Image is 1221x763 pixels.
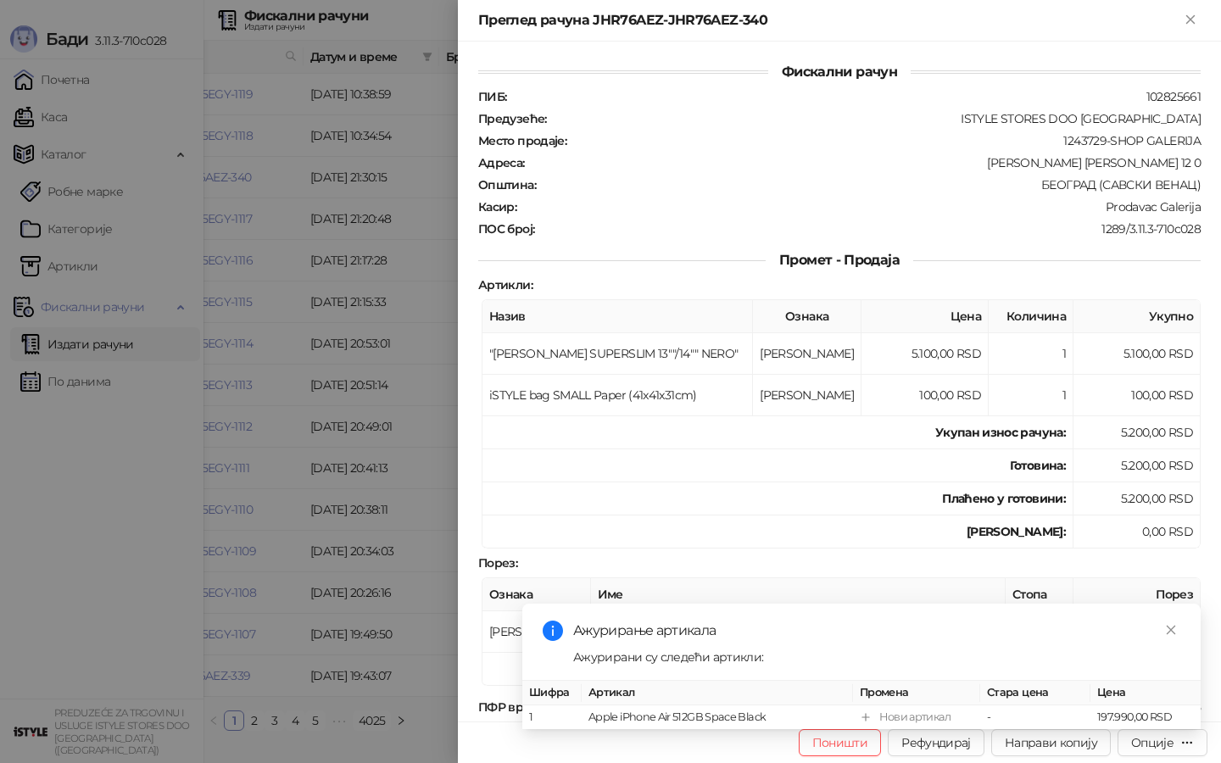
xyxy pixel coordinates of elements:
th: Стара цена [980,681,1090,705]
th: Име [591,578,1006,611]
strong: Адреса : [478,155,525,170]
div: [PERSON_NAME] [PERSON_NAME] 12 0 [527,155,1202,170]
span: close [1165,624,1177,636]
th: Цена [861,300,989,333]
strong: Предузеће : [478,111,547,126]
div: 1289/3.11.3-710c028 [536,221,1202,237]
strong: Општина : [478,177,536,192]
strong: Готовина : [1010,458,1066,473]
span: Промет - Продаја [766,252,913,268]
div: БЕОГРАД (САВСКИ ВЕНАЦ) [538,177,1202,192]
strong: ПФР време : [478,699,549,715]
td: [PERSON_NAME] [482,611,591,653]
td: 100,00 RSD [1073,375,1201,416]
td: iSTYLE bag SMALL Paper (41x41x31cm) [482,375,753,416]
div: Ажурирани су следећи артикли: [573,648,1180,666]
div: 102825661 [508,89,1202,104]
th: Стопа [1006,578,1073,611]
div: Нови артикал [879,709,951,726]
div: ISTYLE STORES DOO [GEOGRAPHIC_DATA] [549,111,1202,126]
strong: [PERSON_NAME]: [967,524,1066,539]
th: Назив [482,300,753,333]
strong: Порез : [478,555,517,571]
td: 5.100,00 RSD [1073,333,1201,375]
strong: Место продаје : [478,133,566,148]
strong: Касир : [478,199,516,214]
th: Количина [989,300,1073,333]
strong: ПОС број : [478,221,534,237]
td: - [980,705,1090,730]
th: Ознака [753,300,861,333]
td: Apple iPhone Air 512GB Space Black [582,705,853,730]
td: [PERSON_NAME] [753,375,861,416]
span: info-circle [543,621,563,641]
div: Ажурирање артикала [573,621,1180,641]
strong: Укупан износ рачуна : [935,425,1066,440]
td: 197.990,00 RSD [1090,705,1201,730]
td: 1 [989,333,1073,375]
td: 5.200,00 RSD [1073,416,1201,449]
th: Шифра [522,681,582,705]
strong: Артикли : [478,277,532,292]
th: Укупно [1073,300,1201,333]
td: [PERSON_NAME] [753,333,861,375]
td: 5.200,00 RSD [1073,482,1201,515]
td: "[PERSON_NAME] SUPERSLIM 13""/14"" NERO" [482,333,753,375]
button: Close [1180,10,1201,31]
a: Close [1162,621,1180,639]
td: 0,00 RSD [1073,515,1201,549]
th: Промена [853,681,980,705]
th: Цена [1090,681,1201,705]
div: 1243729-SHOP GALERIJA [568,133,1202,148]
div: Prodavac Galerija [518,199,1202,214]
td: 1 [989,375,1073,416]
td: 100,00 RSD [861,375,989,416]
th: Ознака [482,578,591,611]
div: Преглед рачуна JHR76AEZ-JHR76AEZ-340 [478,10,1180,31]
strong: Плаћено у готовини: [942,491,1066,506]
td: 1 [522,705,582,730]
th: Порез [1073,578,1201,611]
span: Фискални рачун [768,64,911,80]
td: 5.100,00 RSD [861,333,989,375]
th: Артикал [582,681,853,705]
strong: ПИБ : [478,89,506,104]
td: 5.200,00 RSD [1073,449,1201,482]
